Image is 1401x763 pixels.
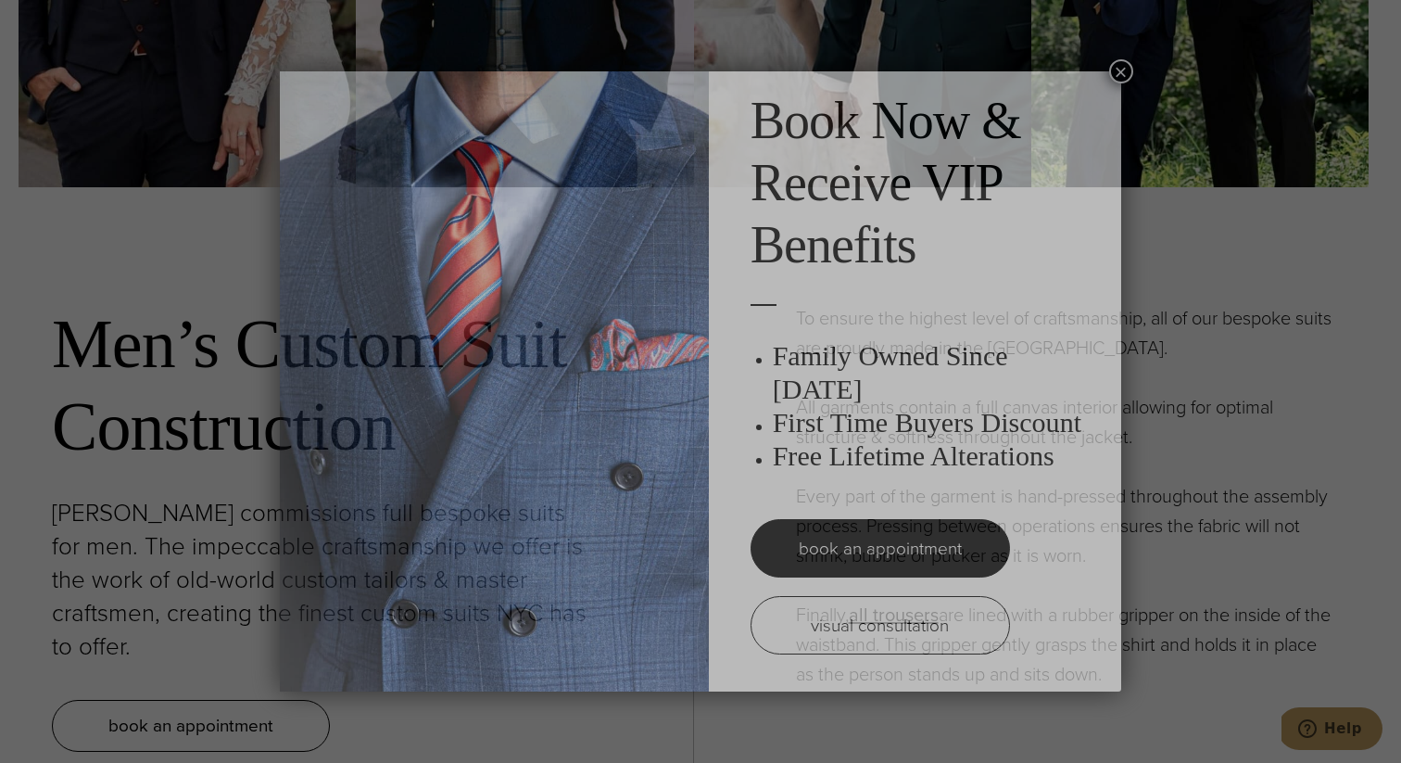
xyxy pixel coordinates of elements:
[773,339,1103,406] h3: Family Owned Since [DATE]
[43,13,81,30] span: Help
[773,439,1103,473] h3: Free Lifetime Alterations
[751,519,1010,578] a: book an appointment
[1109,59,1133,83] button: Close
[751,90,1103,277] h2: Book Now & Receive VIP Benefits
[773,406,1103,439] h3: First Time Buyers Discount
[751,596,1010,655] a: visual consultation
